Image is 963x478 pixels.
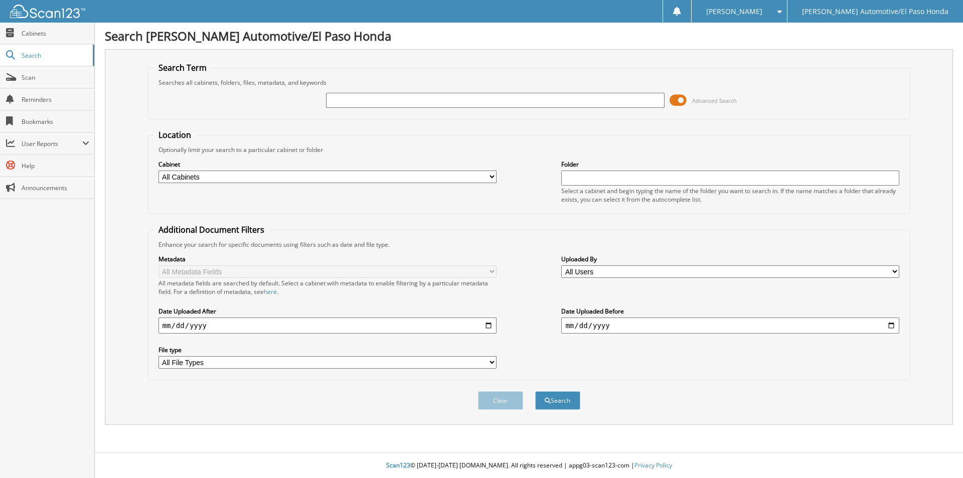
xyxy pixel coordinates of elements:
[153,62,212,73] legend: Search Term
[264,287,277,296] a: here
[535,391,580,410] button: Search
[692,97,737,104] span: Advanced Search
[95,453,963,478] div: © [DATE]-[DATE] [DOMAIN_NAME]. All rights reserved | appg03-scan123-com |
[802,9,948,15] span: [PERSON_NAME] Automotive/El Paso Honda
[561,317,899,334] input: end
[158,160,497,169] label: Cabinet
[561,160,899,169] label: Folder
[22,139,82,148] span: User Reports
[22,73,89,82] span: Scan
[153,78,905,87] div: Searches all cabinets, folders, files, metadata, and keywords
[634,461,672,469] a: Privacy Policy
[158,255,497,263] label: Metadata
[105,28,953,44] h1: Search [PERSON_NAME] Automotive/El Paso Honda
[153,240,905,249] div: Enhance your search for specific documents using filters such as date and file type.
[22,51,88,60] span: Search
[561,187,899,204] div: Select a cabinet and begin typing the name of the folder you want to search in. If the name match...
[158,346,497,354] label: File type
[158,279,497,296] div: All metadata fields are searched by default. Select a cabinet with metadata to enable filtering b...
[158,307,497,315] label: Date Uploaded After
[22,162,89,170] span: Help
[386,461,410,469] span: Scan123
[153,129,196,140] legend: Location
[153,145,905,154] div: Optionally limit your search to a particular cabinet or folder
[10,5,85,18] img: scan123-logo-white.svg
[153,224,269,235] legend: Additional Document Filters
[706,9,762,15] span: [PERSON_NAME]
[478,391,523,410] button: Clear
[22,95,89,104] span: Reminders
[561,255,899,263] label: Uploaded By
[22,184,89,192] span: Announcements
[22,29,89,38] span: Cabinets
[158,317,497,334] input: start
[22,117,89,126] span: Bookmarks
[561,307,899,315] label: Date Uploaded Before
